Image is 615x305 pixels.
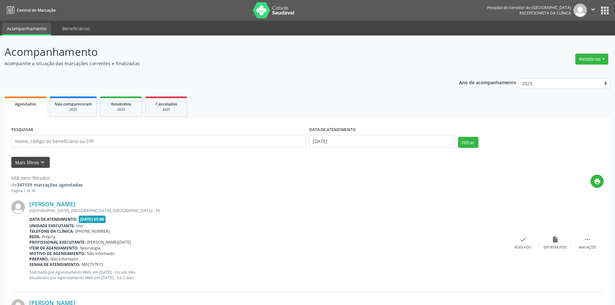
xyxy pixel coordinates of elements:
[11,181,83,188] div: de
[309,125,356,135] label: DATA DE ATENDIMENTO
[544,245,567,250] div: Exportar (PDF)
[17,182,83,188] strong: 347159 marcações agendadas
[594,178,601,185] i: print
[599,5,610,16] button: apps
[5,44,429,60] p: Acompanhamento
[29,229,74,234] b: Telefone da clínica:
[29,223,75,229] b: Unidade executante:
[29,269,507,280] p: Solicitado por Agendamento Web em [DATE] - há um mês Atualizado por Agendamento Web em [DATE] - h...
[11,188,83,194] div: Página 1 de 46
[150,107,182,112] div: 2025
[29,239,86,245] b: Profissional executante:
[589,6,597,13] i: 
[487,5,571,10] div: Hospital do Servidor do [GEOGRAPHIC_DATA]
[29,200,75,208] a: [PERSON_NAME]
[458,137,478,148] button: Filtrar
[58,23,95,34] a: Beneficiários
[87,251,115,256] span: Não informado
[39,159,46,166] i: keyboard_arrow_down
[584,236,591,243] i: 
[17,7,56,13] span: Central de Marcação
[519,236,527,243] i: check
[76,223,83,229] span: Hse
[50,256,78,262] span: Não informado
[459,78,516,86] p: Ano de acompanhamento
[5,60,429,67] p: Acompanhe a situação das marcações correntes e finalizadas
[42,234,56,239] span: Própria
[29,251,86,256] b: Motivo de agendamento:
[80,245,100,251] span: Neurologia
[579,245,596,250] div: Mais ações
[2,23,51,36] a: Acompanhamento
[590,175,604,188] button: print
[11,125,33,135] label: PESQUISAR
[55,101,92,107] span: Não compareceram
[11,175,83,181] div: 688 itens filtrados
[515,245,531,250] div: Resolvido
[15,101,36,107] span: Agendados
[29,262,80,267] b: Senha de atendimento:
[75,229,110,234] span: [PHONE_NUMBER]
[87,239,131,245] span: [PERSON_NAME][DATE]
[573,4,587,17] img: img
[11,135,306,148] input: Nome, código do beneficiário ou CPF
[552,236,559,243] i: insert_drive_file
[111,101,131,107] span: Resolvidos
[55,107,92,112] div: 2025
[29,208,507,213] div: [GEOGRAPHIC_DATA], [GEOGRAPHIC_DATA], [GEOGRAPHIC_DATA] - PE
[79,216,106,223] span: [DATE] 07:00
[11,157,50,168] button: Mais filtroskeyboard_arrow_down
[11,200,25,214] img: img
[105,107,137,112] div: 2025
[29,245,79,251] b: Item de agendamento:
[29,217,77,222] b: Data de atendimento:
[587,4,599,17] button: 
[575,54,608,65] button: Relatórios
[29,234,41,239] b: Rede:
[5,5,56,15] a: Central de Marcação
[519,10,571,16] span: Recepcionista da clínica
[309,135,455,148] input: Selecione um intervalo
[82,262,103,267] span: M02797815
[29,256,49,262] b: Preparo:
[156,101,177,107] span: Cancelados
